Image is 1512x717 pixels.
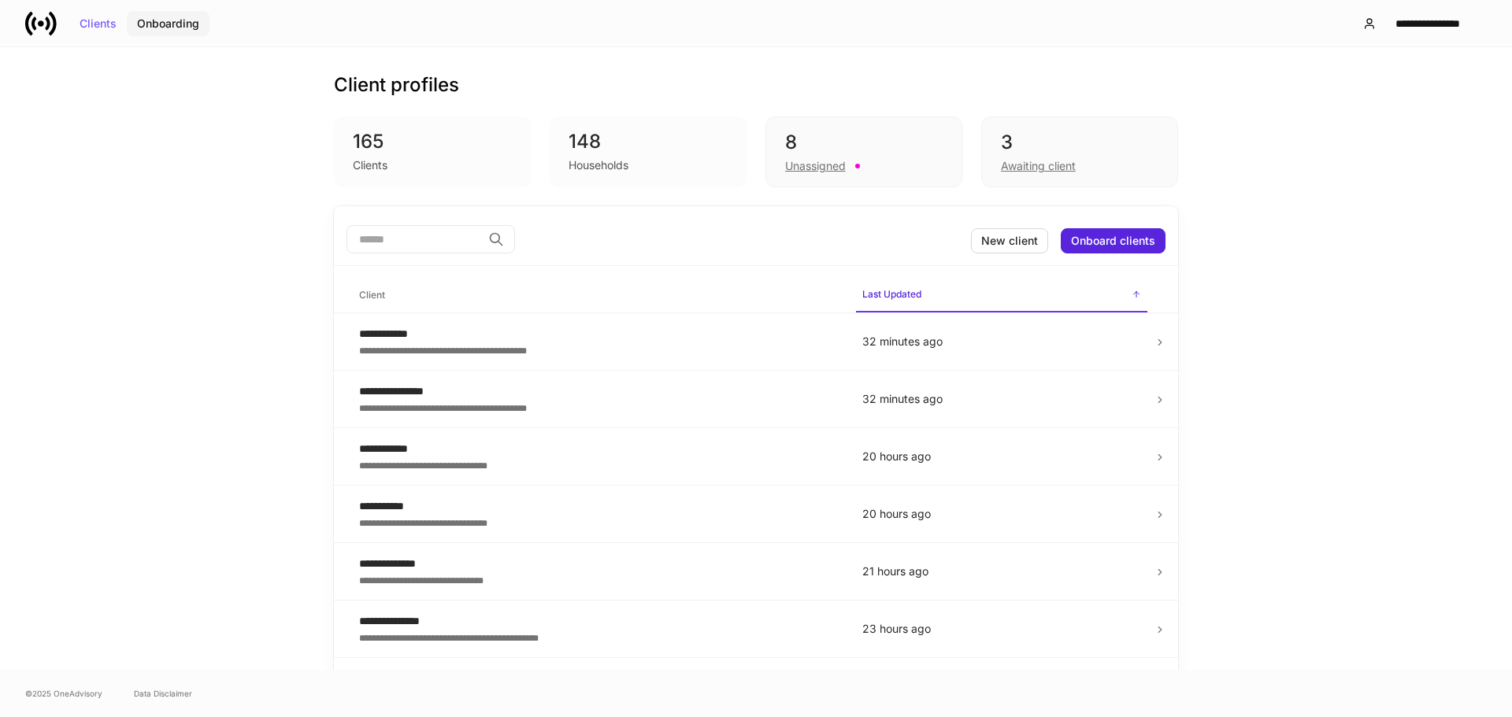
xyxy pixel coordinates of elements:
div: Households [569,157,628,173]
p: 32 minutes ago [862,334,1141,349]
span: Last Updated [856,279,1147,312]
div: Awaiting client [1001,158,1076,174]
button: New client [971,228,1048,253]
button: Onboard clients [1061,228,1165,253]
h6: Client [359,287,385,302]
h3: Client profiles [334,72,459,98]
h6: Last Updated [862,286,921,301]
div: 148 [569,129,728,154]
div: 8Unassigned [765,116,962,187]
p: 20 hours ago [862,506,1141,522]
div: 8 [785,130,943,155]
div: Unassigned [785,158,846,174]
button: Clients [69,11,127,36]
a: Data Disclaimer [134,687,192,700]
span: Client [353,279,843,312]
div: 165 [353,129,512,154]
div: New client [981,235,1038,246]
div: Clients [80,18,117,29]
div: Clients [353,157,387,173]
div: Onboarding [137,18,199,29]
p: 23 hours ago [862,621,1141,637]
p: 32 minutes ago [862,391,1141,407]
div: 3 [1001,130,1158,155]
p: 21 hours ago [862,564,1141,579]
button: Onboarding [127,11,209,36]
div: Onboard clients [1071,235,1155,246]
p: 20 hours ago [862,449,1141,464]
div: 3Awaiting client [981,116,1178,187]
span: © 2025 OneAdvisory [25,687,102,700]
